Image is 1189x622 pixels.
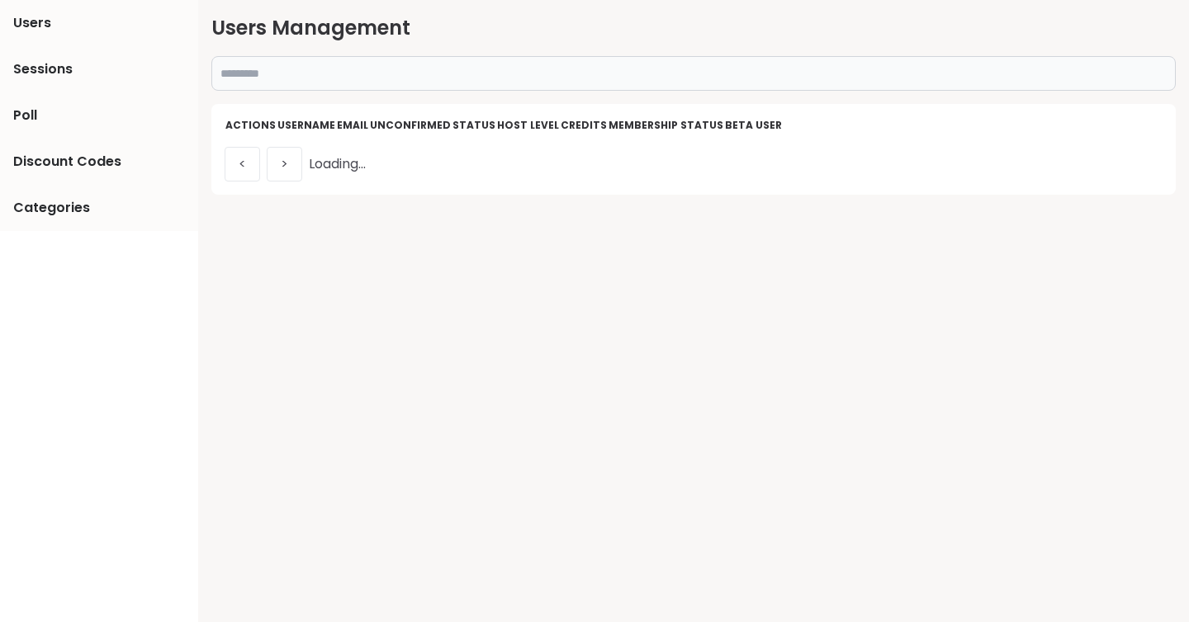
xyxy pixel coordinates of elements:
span: Discount Codes [13,152,121,172]
th: Username [277,117,336,134]
th: Actions [225,117,277,134]
span: Users [13,13,51,33]
th: Unconfirmed [369,117,452,134]
div: Loading... [225,134,1163,181]
th: Membership Status [608,117,724,134]
th: Host Level [496,117,560,134]
h2: Users Management [211,13,1176,43]
span: Sessions [13,59,73,79]
span: Poll [13,106,37,125]
button: > [267,147,302,181]
button: < [225,147,260,181]
th: Beta User [724,117,783,134]
th: Status [452,117,496,134]
th: Email [336,117,369,134]
span: Categories [13,198,90,218]
th: credits [560,117,608,134]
